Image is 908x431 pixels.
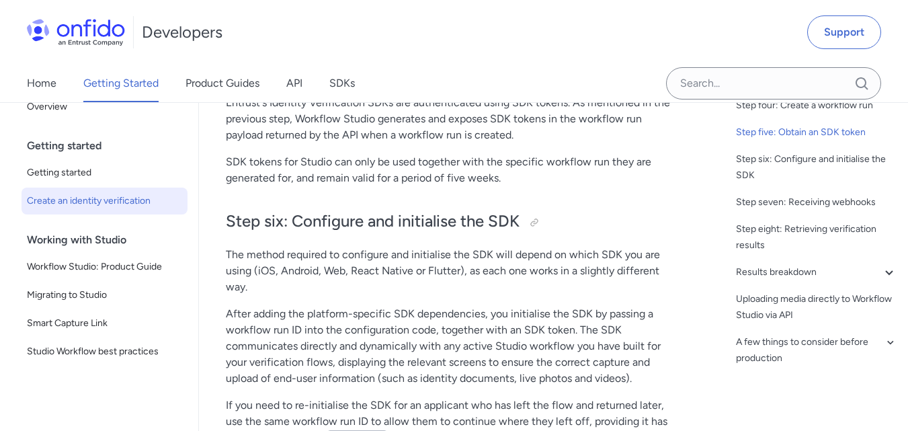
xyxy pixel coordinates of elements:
a: Smart Capture Link [22,310,188,337]
a: A few things to consider before production [736,334,897,366]
span: Overview [27,99,182,115]
a: Getting Started [83,65,159,102]
a: Product Guides [185,65,259,102]
a: Migrating to Studio [22,282,188,309]
h1: Developers [142,22,222,43]
a: Workflow Studio: Product Guide [22,253,188,280]
span: Workflow Studio: Product Guide [27,259,182,275]
span: Studio Workflow best practices [27,344,182,360]
a: Getting started [22,159,188,186]
a: Create an identity verification [22,188,188,214]
a: Home [27,65,56,102]
a: Step seven: Receiving webhooks [736,194,897,210]
p: After adding the platform-specific SDK dependencies, you initialise the SDK by passing a workflow... [226,306,679,387]
div: Working with Studio [27,227,193,253]
a: SDKs [329,65,355,102]
p: Entrust's Identity Verification SDKs are authenticated using SDK tokens. As mentioned in the prev... [226,95,679,143]
a: Step six: Configure and initialise the SDK [736,151,897,184]
a: Uploading media directly to Workflow Studio via API [736,291,897,323]
a: API [286,65,302,102]
a: Support [807,15,881,49]
a: Step eight: Retrieving verification results [736,221,897,253]
a: Results breakdown [736,264,897,280]
input: Onfido search input field [666,67,881,100]
a: Step five: Obtain an SDK token [736,124,897,141]
h2: Step six: Configure and initialise the SDK [226,210,679,233]
a: Overview [22,93,188,120]
div: Getting started [27,132,193,159]
a: Step four: Create a workflow run [736,97,897,114]
span: Smart Capture Link [27,315,182,331]
span: Create an identity verification [27,193,182,209]
p: The method required to configure and initialise the SDK will depend on which SDK you are using (i... [226,247,679,295]
span: Migrating to Studio [27,287,182,303]
p: SDK tokens for Studio can only be used together with the specific workflow run they are generated... [226,154,679,186]
a: Studio Workflow best practices [22,338,188,365]
span: Getting started [27,165,182,181]
img: Onfido Logo [27,19,125,46]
